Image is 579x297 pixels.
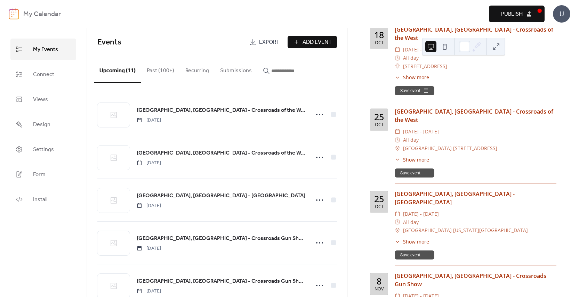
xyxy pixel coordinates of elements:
[403,127,439,136] span: [DATE] - [DATE]
[403,226,528,234] a: [GEOGRAPHIC_DATA] [US_STATE][GEOGRAPHIC_DATA]
[395,250,434,259] button: Save event
[395,54,400,62] div: ​
[395,127,400,136] div: ​
[395,168,434,178] button: Save event
[375,205,384,209] div: Oct
[137,245,161,252] span: [DATE]
[137,234,306,243] a: [GEOGRAPHIC_DATA], [GEOGRAPHIC_DATA] - Crossroads Gun Show
[395,25,556,42] div: [GEOGRAPHIC_DATA], [GEOGRAPHIC_DATA] - Crossroads of the West
[395,190,556,206] div: [GEOGRAPHIC_DATA], [GEOGRAPHIC_DATA] - [GEOGRAPHIC_DATA]
[395,86,434,95] button: Save event
[10,189,76,210] a: Install
[374,31,384,39] div: 18
[395,156,429,163] button: ​Show more
[375,123,384,127] div: Oct
[489,6,545,22] button: Publish
[94,56,141,83] button: Upcoming (11)
[403,46,439,54] span: [DATE] - [DATE]
[374,113,384,121] div: 25
[33,144,54,155] span: Settings
[33,94,48,105] span: Views
[10,89,76,110] a: Views
[137,191,305,200] a: [GEOGRAPHIC_DATA], [GEOGRAPHIC_DATA] - [GEOGRAPHIC_DATA]
[33,69,54,80] span: Connect
[137,149,306,158] a: [GEOGRAPHIC_DATA], [GEOGRAPHIC_DATA] - Crossroads of the West
[137,277,306,286] a: [GEOGRAPHIC_DATA], [GEOGRAPHIC_DATA] - Crossroads Gun Show
[374,195,384,203] div: 25
[10,164,76,185] a: Form
[395,107,556,124] div: [GEOGRAPHIC_DATA], [GEOGRAPHIC_DATA] - Crossroads of the West
[137,192,305,200] span: [GEOGRAPHIC_DATA], [GEOGRAPHIC_DATA] - [GEOGRAPHIC_DATA]
[33,194,47,205] span: Install
[137,159,161,167] span: [DATE]
[137,106,306,115] a: [GEOGRAPHIC_DATA], [GEOGRAPHIC_DATA] - Crossroads of the West
[403,74,429,81] span: Show more
[33,44,58,55] span: My Events
[141,56,180,82] button: Past (100+)
[395,144,400,152] div: ​
[375,41,384,45] div: Oct
[10,114,76,135] a: Design
[137,234,306,243] span: [GEOGRAPHIC_DATA], [GEOGRAPHIC_DATA] - Crossroads Gun Show
[180,56,215,82] button: Recurring
[303,38,332,47] span: Add Event
[403,62,447,71] a: [STREET_ADDRESS]
[403,218,419,226] span: All day
[403,156,429,163] span: Show more
[395,74,400,81] div: ​
[403,238,429,245] span: Show more
[9,8,19,19] img: logo
[33,119,50,130] span: Design
[259,38,280,47] span: Export
[137,202,161,209] span: [DATE]
[395,226,400,234] div: ​
[553,5,570,23] div: U
[501,10,523,18] span: Publish
[395,210,400,218] div: ​
[288,36,337,48] button: Add Event
[10,39,76,60] a: My Events
[395,74,429,81] button: ​Show more
[395,156,400,163] div: ​
[403,144,497,152] a: [GEOGRAPHIC_DATA] [STREET_ADDRESS]
[403,136,419,144] span: All day
[403,54,419,62] span: All day
[395,62,400,71] div: ​
[244,36,285,48] a: Export
[97,35,121,50] span: Events
[395,238,400,245] div: ​
[395,272,556,288] div: [GEOGRAPHIC_DATA], [GEOGRAPHIC_DATA] - Crossroads Gun Show
[395,46,400,54] div: ​
[215,56,257,82] button: Submissions
[375,287,384,291] div: Nov
[10,139,76,160] a: Settings
[395,238,429,245] button: ​Show more
[395,218,400,226] div: ​
[23,8,61,21] b: My Calendar
[137,117,161,124] span: [DATE]
[137,288,161,295] span: [DATE]
[403,210,439,218] span: [DATE] - [DATE]
[377,277,381,286] div: 8
[10,64,76,85] a: Connect
[395,136,400,144] div: ​
[33,169,46,180] span: Form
